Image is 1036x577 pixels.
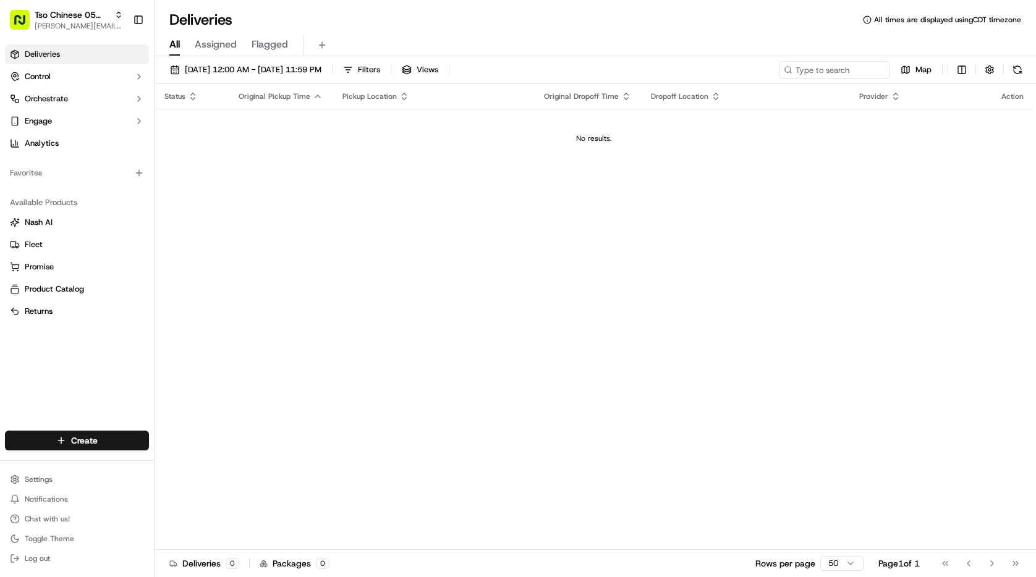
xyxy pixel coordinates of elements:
[10,306,144,317] a: Returns
[169,557,239,570] div: Deliveries
[5,163,149,183] div: Favorites
[169,10,232,30] h1: Deliveries
[25,49,60,60] span: Deliveries
[164,61,327,78] button: [DATE] 12:00 AM - [DATE] 11:59 PM
[5,279,149,299] button: Product Catalog
[316,558,329,569] div: 0
[10,261,144,272] a: Promise
[71,434,98,447] span: Create
[25,261,54,272] span: Promise
[5,5,128,35] button: Tso Chinese 05 [PERSON_NAME][PERSON_NAME][EMAIL_ADDRESS][DOMAIN_NAME]
[159,133,1029,143] div: No results.
[25,116,52,127] span: Engage
[5,89,149,109] button: Orchestrate
[5,550,149,567] button: Log out
[25,239,43,250] span: Fleet
[5,510,149,528] button: Chat with us!
[10,217,144,228] a: Nash AI
[338,61,386,78] button: Filters
[5,257,149,277] button: Promise
[878,557,920,570] div: Page 1 of 1
[5,67,149,86] button: Control
[260,557,329,570] div: Packages
[5,431,149,450] button: Create
[169,37,180,52] span: All
[25,534,74,544] span: Toggle Theme
[342,91,397,101] span: Pickup Location
[25,71,51,82] span: Control
[25,494,68,504] span: Notifications
[25,138,59,149] span: Analytics
[25,514,70,524] span: Chat with us!
[35,9,109,21] button: Tso Chinese 05 [PERSON_NAME]
[1001,91,1024,101] div: Action
[5,301,149,321] button: Returns
[25,217,53,228] span: Nash AI
[358,64,380,75] span: Filters
[544,91,619,101] span: Original Dropoff Time
[5,530,149,547] button: Toggle Theme
[185,64,321,75] span: [DATE] 12:00 AM - [DATE] 11:59 PM
[779,61,890,78] input: Type to search
[895,61,937,78] button: Map
[859,91,888,101] span: Provider
[874,15,1021,25] span: All times are displayed using CDT timezone
[226,558,239,569] div: 0
[396,61,444,78] button: Views
[5,213,149,232] button: Nash AI
[252,37,288,52] span: Flagged
[25,93,68,104] span: Orchestrate
[25,554,50,563] span: Log out
[10,284,144,295] a: Product Catalog
[5,235,149,255] button: Fleet
[5,133,149,153] a: Analytics
[10,239,144,250] a: Fleet
[651,91,708,101] span: Dropoff Location
[755,557,815,570] p: Rows per page
[164,91,185,101] span: Status
[239,91,310,101] span: Original Pickup Time
[5,471,149,488] button: Settings
[417,64,438,75] span: Views
[25,306,53,317] span: Returns
[5,44,149,64] a: Deliveries
[915,64,932,75] span: Map
[5,111,149,131] button: Engage
[1009,61,1026,78] button: Refresh
[5,491,149,508] button: Notifications
[25,284,84,295] span: Product Catalog
[35,21,123,31] button: [PERSON_NAME][EMAIL_ADDRESS][DOMAIN_NAME]
[195,37,237,52] span: Assigned
[5,193,149,213] div: Available Products
[25,474,53,484] span: Settings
